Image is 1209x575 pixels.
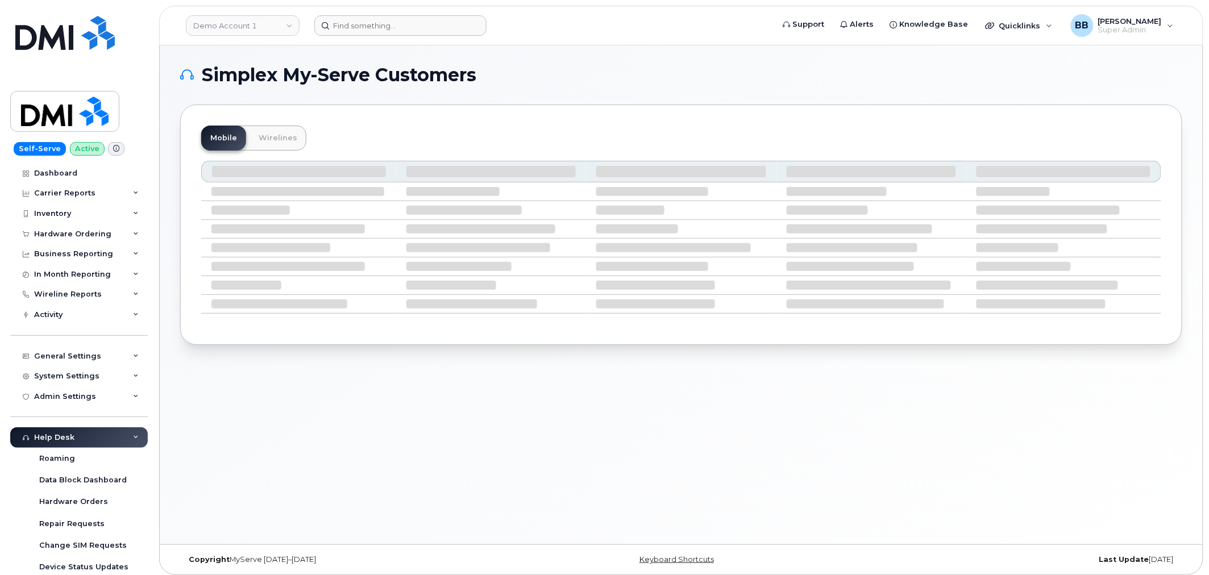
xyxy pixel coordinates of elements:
a: Keyboard Shortcuts [639,555,714,564]
div: MyServe [DATE]–[DATE] [180,555,514,564]
strong: Last Update [1099,555,1149,564]
a: Wirelines [250,126,306,151]
div: [DATE] [848,555,1182,564]
span: Simplex My-Serve Customers [202,66,476,84]
strong: Copyright [189,555,230,564]
a: Mobile [201,126,246,151]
